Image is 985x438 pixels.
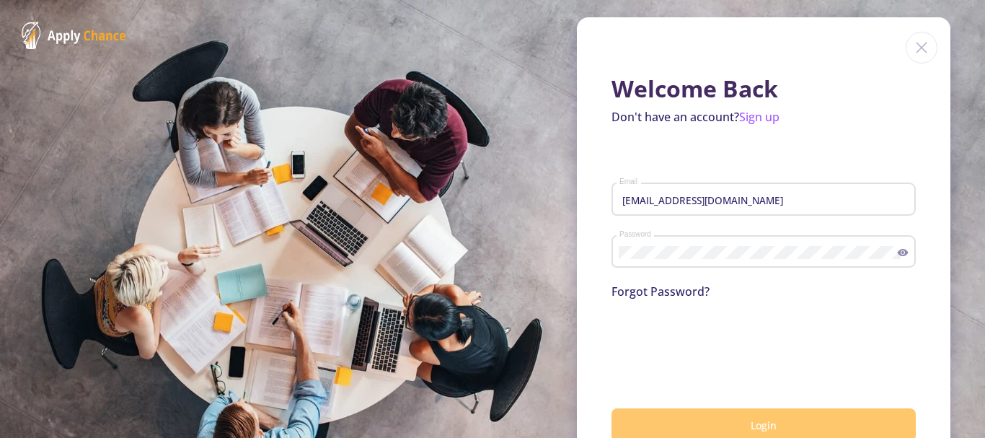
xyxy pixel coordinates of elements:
[611,75,916,102] h1: Welcome Back
[611,108,916,126] p: Don't have an account?
[906,32,937,63] img: close icon
[611,317,831,374] iframe: reCAPTCHA
[611,284,710,299] a: Forgot Password?
[22,22,126,49] img: ApplyChance Logo
[739,109,779,125] a: Sign up
[751,419,777,432] span: Login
